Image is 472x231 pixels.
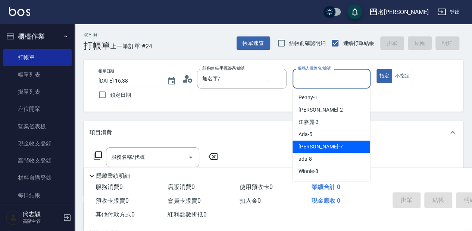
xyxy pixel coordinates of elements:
button: 指定 [376,69,393,83]
span: 鎖定日期 [110,91,131,99]
span: 其他付款方式 0 [96,211,135,218]
span: 使用預收卡 0 [240,183,273,190]
span: [PERSON_NAME] -7 [298,143,343,151]
span: 店販消費 0 [168,183,195,190]
a: 打帳單 [3,49,72,66]
img: Person [6,210,21,225]
span: 結帳前確認明細 [289,39,326,47]
span: 紅利點數折抵 0 [168,211,207,218]
div: 名[PERSON_NAME] [378,7,428,17]
span: 現金應收 0 [312,197,340,204]
button: save [347,4,362,19]
a: 高階收支登錄 [3,152,72,169]
button: Choose date, selected date is 2025-08-13 [163,72,181,90]
label: 服務人員姓名/編號 [298,65,331,71]
a: 現金收支登錄 [3,135,72,152]
span: Penny -1 [298,94,318,102]
h3: 打帳單 [84,41,110,51]
input: YYYY/MM/DD hh:mm [99,75,160,87]
a: 座位開單 [3,100,72,118]
a: 掛單列表 [3,83,72,100]
p: 隱藏業績明細 [96,172,130,180]
button: 登出 [434,5,463,19]
a: 每日結帳 [3,187,72,204]
button: 不指定 [392,69,413,83]
label: 帳單日期 [99,68,114,74]
a: 排班表 [3,204,72,221]
button: 帳單速查 [237,36,270,50]
h5: 簡志穎 [23,211,61,218]
span: 服務消費 0 [96,183,123,190]
h2: Key In [84,33,110,38]
span: [PERSON_NAME] -9 [298,180,343,187]
a: 材料自購登錄 [3,169,72,186]
a: 帳單列表 [3,66,72,83]
span: Winnie -8 [298,167,318,175]
button: 櫃檯作業 [3,27,72,46]
span: 預收卡販賣 0 [96,197,129,204]
a: 營業儀表板 [3,118,72,135]
span: 上一筆訂單:#24 [110,42,152,51]
button: 名[PERSON_NAME] [366,4,431,20]
label: 顧客姓名/手機號碼/編號 [202,65,245,71]
p: 項目消費 [90,129,112,137]
span: 會員卡販賣 0 [168,197,201,204]
span: 連續打單結帳 [343,39,374,47]
span: 江嘉麗 -3 [298,118,319,126]
button: Open [185,151,197,163]
span: ada -8 [298,155,312,163]
div: 項目消費 [84,121,463,144]
img: Logo [9,7,30,16]
span: [PERSON_NAME] -2 [298,106,343,114]
span: Ada -5 [298,131,312,138]
p: 高階主管 [23,218,61,225]
span: 扣入金 0 [240,197,261,204]
span: 業績合計 0 [312,183,340,190]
